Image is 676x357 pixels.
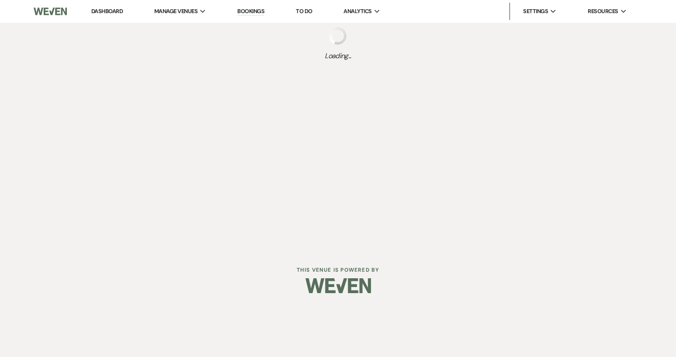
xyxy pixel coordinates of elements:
a: Bookings [237,7,264,16]
span: Analytics [343,7,371,16]
span: Manage Venues [154,7,198,16]
img: Weven Logo [34,2,66,21]
img: Weven Logo [305,270,371,301]
a: Dashboard [91,7,123,15]
span: Settings [523,7,548,16]
a: To Do [296,7,312,15]
img: loading spinner [329,27,347,45]
span: Resources [588,7,618,16]
span: Loading... [325,51,351,61]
